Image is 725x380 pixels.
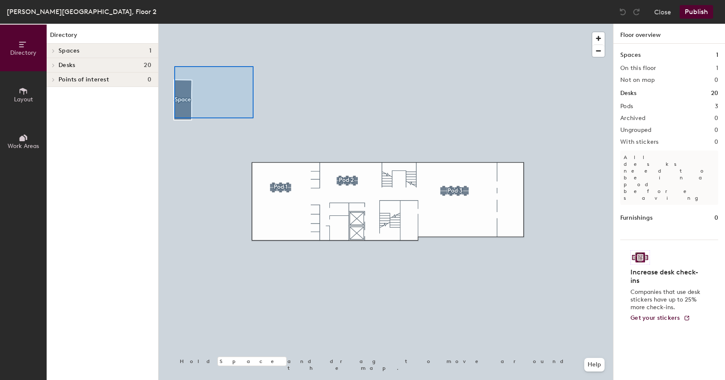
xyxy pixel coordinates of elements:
[620,50,641,60] h1: Spaces
[144,62,151,69] span: 20
[632,8,641,16] img: Redo
[149,47,151,54] span: 1
[630,250,650,265] img: Sticker logo
[7,6,156,17] div: [PERSON_NAME][GEOGRAPHIC_DATA], Floor 2
[620,103,633,110] h2: Pods
[654,5,671,19] button: Close
[613,24,725,44] h1: Floor overview
[620,115,645,122] h2: Archived
[680,5,713,19] button: Publish
[148,76,151,83] span: 0
[714,77,718,84] h2: 0
[714,139,718,145] h2: 0
[59,76,109,83] span: Points of interest
[716,50,718,60] h1: 1
[59,47,80,54] span: Spaces
[711,89,718,98] h1: 20
[8,142,39,150] span: Work Areas
[620,139,659,145] h2: With stickers
[620,127,652,134] h2: Ungrouped
[620,151,718,205] p: All desks need to be in a pod before saving
[619,8,627,16] img: Undo
[630,288,703,311] p: Companies that use desk stickers have up to 25% more check-ins.
[715,103,718,110] h2: 3
[714,213,718,223] h1: 0
[584,358,605,372] button: Help
[716,65,718,72] h2: 1
[47,31,158,44] h1: Directory
[14,96,33,103] span: Layout
[630,268,703,285] h4: Increase desk check-ins
[714,115,718,122] h2: 0
[630,315,690,322] a: Get your stickers
[630,314,680,321] span: Get your stickers
[620,213,652,223] h1: Furnishings
[714,127,718,134] h2: 0
[620,65,656,72] h2: On this floor
[10,49,36,56] span: Directory
[620,77,655,84] h2: Not on map
[59,62,75,69] span: Desks
[620,89,636,98] h1: Desks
